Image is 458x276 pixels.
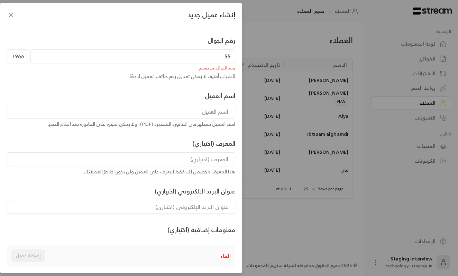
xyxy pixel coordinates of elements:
[187,10,235,20] span: إنشاء عميل جديد
[208,36,235,45] label: رقم الجوال
[30,49,235,63] input: رقم الجوال
[7,168,235,175] div: هذا المعرف مخصص لك فقط لتتعرف على العميل ولن يكون ظاهرًا لعملائك.
[7,152,235,166] input: المعرف (اختياري)
[7,121,235,127] div: اسم العميل سيظهر في الفاتورة المصدرة (PDF)، ولا يمكن تغييره على الفاتورة بعد اتمام الدفع.
[192,139,235,148] label: المعرف (اختياري)
[205,91,235,101] label: اسم العميل
[221,252,231,259] button: إلغاء
[7,49,29,63] span: +966
[155,186,235,196] label: عنوان البريد الإلكتروني (اختياري)
[7,73,235,80] div: لأسباب أمنية، لا يمكن تعديل رقم هاتف العميل لاحقًا.
[7,200,235,214] input: عنوان البريد الإلكتروني (اختياري)
[7,105,235,118] input: اسم العميل
[7,63,235,71] div: رقم الجوال غير صحيح
[167,225,235,235] label: معلومات إضافية (اختياري)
